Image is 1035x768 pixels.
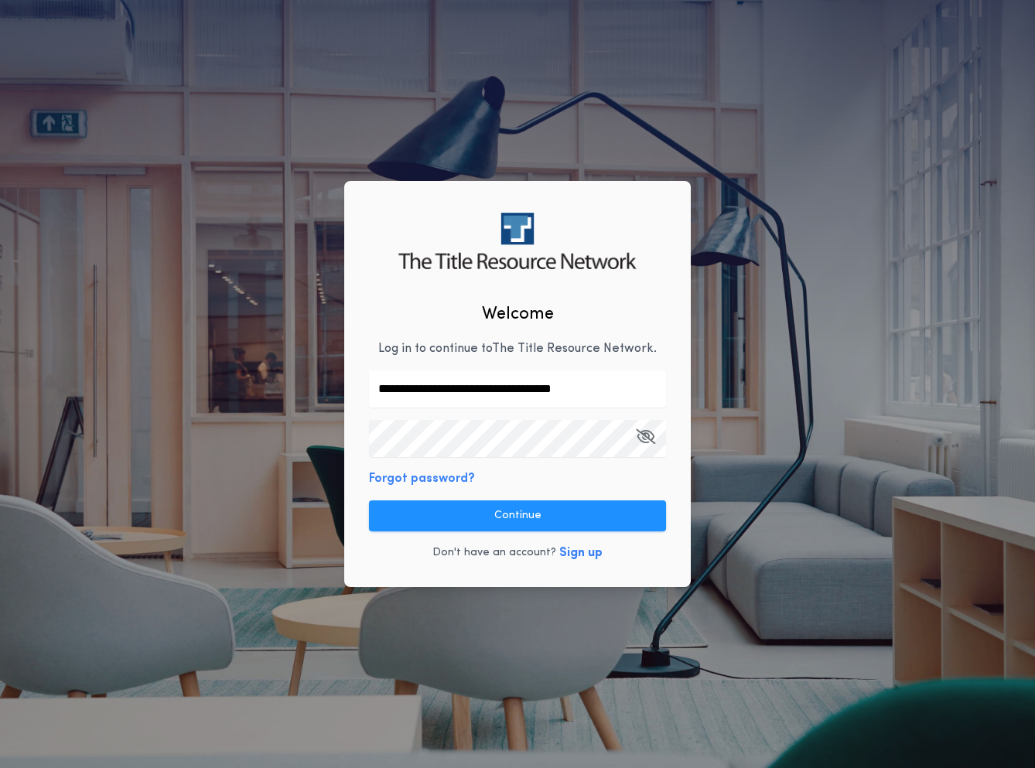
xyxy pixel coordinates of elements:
button: Sign up [559,544,603,562]
h2: Welcome [482,302,554,327]
button: Continue [369,500,666,531]
p: Log in to continue to The Title Resource Network . [378,340,657,358]
p: Don't have an account? [432,545,556,561]
img: logo [398,213,636,269]
button: Forgot password? [369,469,475,488]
